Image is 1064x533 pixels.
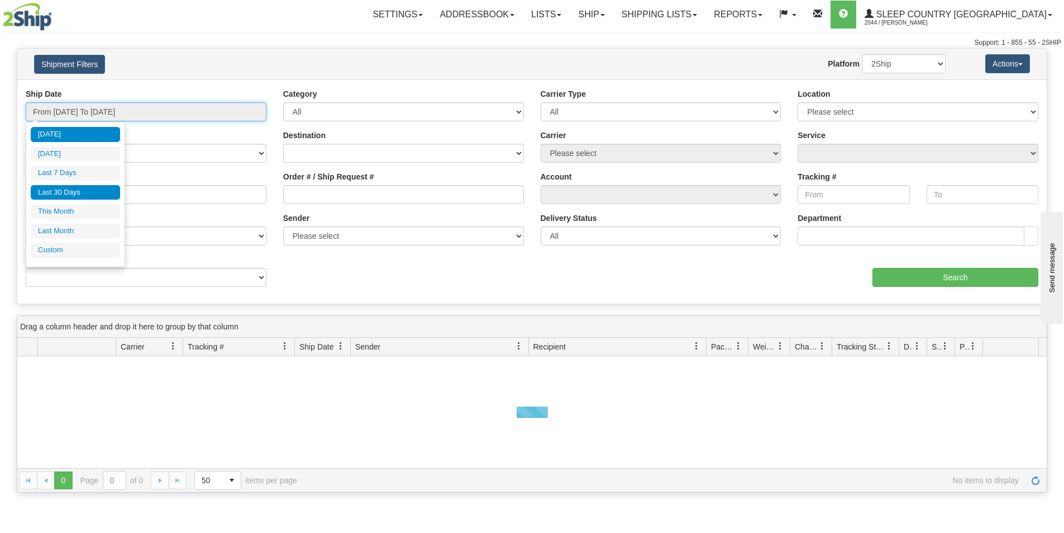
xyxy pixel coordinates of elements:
[283,130,326,141] label: Destination
[31,147,120,162] li: [DATE]
[283,88,317,100] label: Category
[283,213,309,224] label: Sender
[3,3,52,31] img: logo2044.jpg
[194,471,297,490] span: items per page
[202,475,216,486] span: 50
[188,341,224,352] span: Tracking #
[613,1,705,29] a: Shipping lists
[8,10,103,18] div: Send message
[17,316,1047,338] div: grid grouping header
[865,17,948,29] span: 2044 / [PERSON_NAME]
[509,337,528,356] a: Sender filter column settings
[355,341,380,352] span: Sender
[331,337,350,356] a: Ship Date filter column settings
[31,204,120,219] li: This Month
[1038,209,1063,323] iframe: chat widget
[932,341,941,352] span: Shipment Issues
[31,127,120,142] li: [DATE]
[313,476,1019,485] span: No items to display
[936,337,955,356] a: Shipment Issues filter column settings
[874,10,1047,19] span: Sleep Country [GEOGRAPHIC_DATA]
[856,1,1061,29] a: Sleep Country [GEOGRAPHIC_DATA] 2044 / [PERSON_NAME]
[34,55,105,74] button: Shipment Filters
[54,471,72,489] span: Page 0
[431,1,523,29] a: Addressbook
[880,337,899,356] a: Tracking Status filter column settings
[31,185,120,200] li: Last 30 Days
[31,243,120,258] li: Custom
[523,1,570,29] a: Lists
[927,185,1038,204] input: To
[541,130,566,141] label: Carrier
[194,471,241,490] span: Page sizes drop down
[3,38,1061,48] div: Support: 1 - 855 - 55 - 2SHIP
[828,58,860,69] label: Platform
[121,341,145,352] span: Carrier
[275,337,294,356] a: Tracking # filter column settings
[541,213,597,224] label: Delivery Status
[570,1,613,29] a: Ship
[26,88,62,100] label: Ship Date
[31,224,120,239] li: Last Month
[1027,471,1044,489] a: Refresh
[908,337,927,356] a: Delivery Status filter column settings
[223,471,241,489] span: select
[798,213,841,224] label: Department
[687,337,706,356] a: Recipient filter column settings
[533,341,566,352] span: Recipient
[960,341,969,352] span: Pickup Status
[705,1,771,29] a: Reports
[795,341,818,352] span: Charge
[541,171,572,182] label: Account
[904,341,913,352] span: Delivery Status
[753,341,776,352] span: Weight
[711,341,734,352] span: Packages
[798,88,830,100] label: Location
[837,341,885,352] span: Tracking Status
[299,341,333,352] span: Ship Date
[798,171,836,182] label: Tracking #
[31,166,120,181] li: Last 7 Days
[985,54,1030,73] button: Actions
[364,1,431,29] a: Settings
[80,471,144,490] span: Page of 0
[798,130,826,141] label: Service
[729,337,748,356] a: Packages filter column settings
[164,337,183,356] a: Carrier filter column settings
[771,337,790,356] a: Weight filter column settings
[541,88,586,100] label: Carrier Type
[872,268,1038,287] input: Search
[963,337,982,356] a: Pickup Status filter column settings
[798,185,909,204] input: From
[813,337,832,356] a: Charge filter column settings
[283,171,374,182] label: Order # / Ship Request #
